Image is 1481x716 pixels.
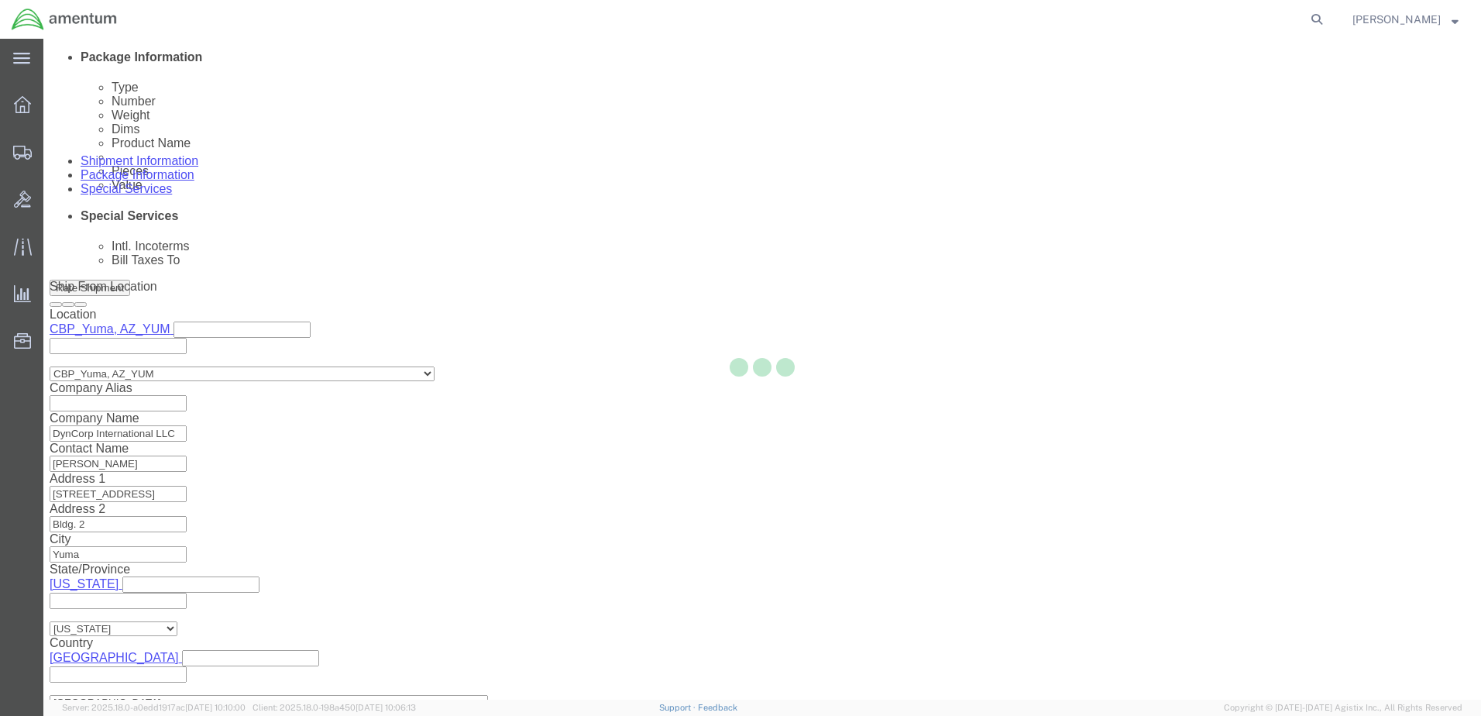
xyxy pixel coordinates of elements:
a: Feedback [698,703,737,712]
span: Copyright © [DATE]-[DATE] Agistix Inc., All Rights Reserved [1224,701,1462,714]
img: logo [11,8,118,31]
button: [PERSON_NAME] [1352,10,1459,29]
span: [DATE] 10:10:00 [185,703,246,712]
span: [DATE] 10:06:13 [356,703,416,712]
a: Support [659,703,698,712]
span: Server: 2025.18.0-a0edd1917ac [62,703,246,712]
span: Client: 2025.18.0-198a450 [253,703,416,712]
span: Alfredo Padilla [1352,11,1441,28]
